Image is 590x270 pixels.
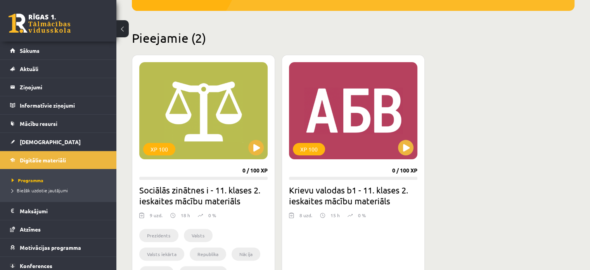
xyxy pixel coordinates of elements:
[10,202,107,220] a: Maksājumi
[293,143,325,155] div: XP 100
[20,138,81,145] span: [DEMOGRAPHIC_DATA]
[10,220,107,238] a: Atzīmes
[10,151,107,169] a: Digitālie materiāli
[181,212,190,219] p: 18 h
[139,247,184,261] li: Valsts iekārta
[9,14,71,33] a: Rīgas 1. Tālmācības vidusskola
[139,185,268,206] h2: Sociālās zinātnes i - 11. klases 2. ieskaites mācību materiāls
[20,262,52,269] span: Konferences
[208,212,216,219] p: 0 %
[20,226,41,233] span: Atzīmes
[132,30,574,45] h2: Pieejamie (2)
[10,115,107,132] a: Mācību resursi
[190,247,226,261] li: Republika
[143,143,175,155] div: XP 100
[20,157,66,164] span: Digitālie materiāli
[299,212,312,223] div: 8 uzd.
[184,229,213,242] li: Valsts
[358,212,366,219] p: 0 %
[20,120,57,127] span: Mācību resursi
[232,247,260,261] li: Nācija
[20,47,40,54] span: Sākums
[10,96,107,114] a: Informatīvie ziņojumi
[20,78,107,96] legend: Ziņojumi
[289,185,417,206] h2: Krievu valodas b1 - 11. klases 2. ieskaites mācību materiāls
[10,133,107,151] a: [DEMOGRAPHIC_DATA]
[12,177,43,183] span: Programma
[20,244,81,251] span: Motivācijas programma
[150,212,163,223] div: 9 uzd.
[10,239,107,256] a: Motivācijas programma
[12,177,109,184] a: Programma
[20,96,107,114] legend: Informatīvie ziņojumi
[12,187,109,194] a: Biežāk uzdotie jautājumi
[20,65,38,72] span: Aktuāli
[10,78,107,96] a: Ziņojumi
[20,202,107,220] legend: Maksājumi
[139,229,178,242] li: Prezidents
[330,212,340,219] p: 15 h
[10,42,107,59] a: Sākums
[12,187,68,193] span: Biežāk uzdotie jautājumi
[10,60,107,78] a: Aktuāli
